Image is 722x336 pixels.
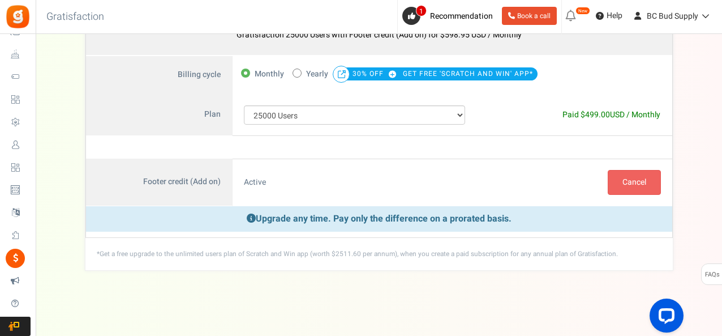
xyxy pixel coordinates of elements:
[502,7,557,25] a: Book a call
[575,7,590,15] em: New
[86,206,672,232] p: Upgrade any time. Pay only the difference on a prorated basis.
[34,6,117,28] h3: Gratisfaction
[85,238,673,270] div: *Get a free upgrade to the unlimited users plan of Scratch and Win app (worth $2511.60 per annum)...
[86,56,233,95] label: Billing cycle
[604,10,622,22] span: Help
[402,7,497,25] a: 1 Recommendation
[430,10,493,22] span: Recommendation
[608,170,661,195] a: Cancel
[244,176,266,188] span: Active
[5,4,31,29] img: Gratisfaction
[353,69,533,79] a: 30% OFF GET FREE 'SCRATCH AND WIN' APP*
[86,159,233,206] label: Footer credit (Add on)
[237,29,522,41] b: Gratisfaction 25000 Users with Footer credit (Add on) for $598.95 USD / Monthly
[86,94,233,136] label: Plan
[353,66,401,82] span: 30% OFF
[562,109,660,121] span: Paid $ USD / Monthly
[704,264,720,286] span: FAQs
[647,10,698,22] span: BC Bud Supply
[416,5,427,16] span: 1
[591,7,627,25] a: Help
[306,66,328,82] span: Yearly
[585,109,610,121] span: 499.00
[255,66,284,82] span: Monthly
[403,66,533,82] span: GET FREE 'SCRATCH AND WIN' APP*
